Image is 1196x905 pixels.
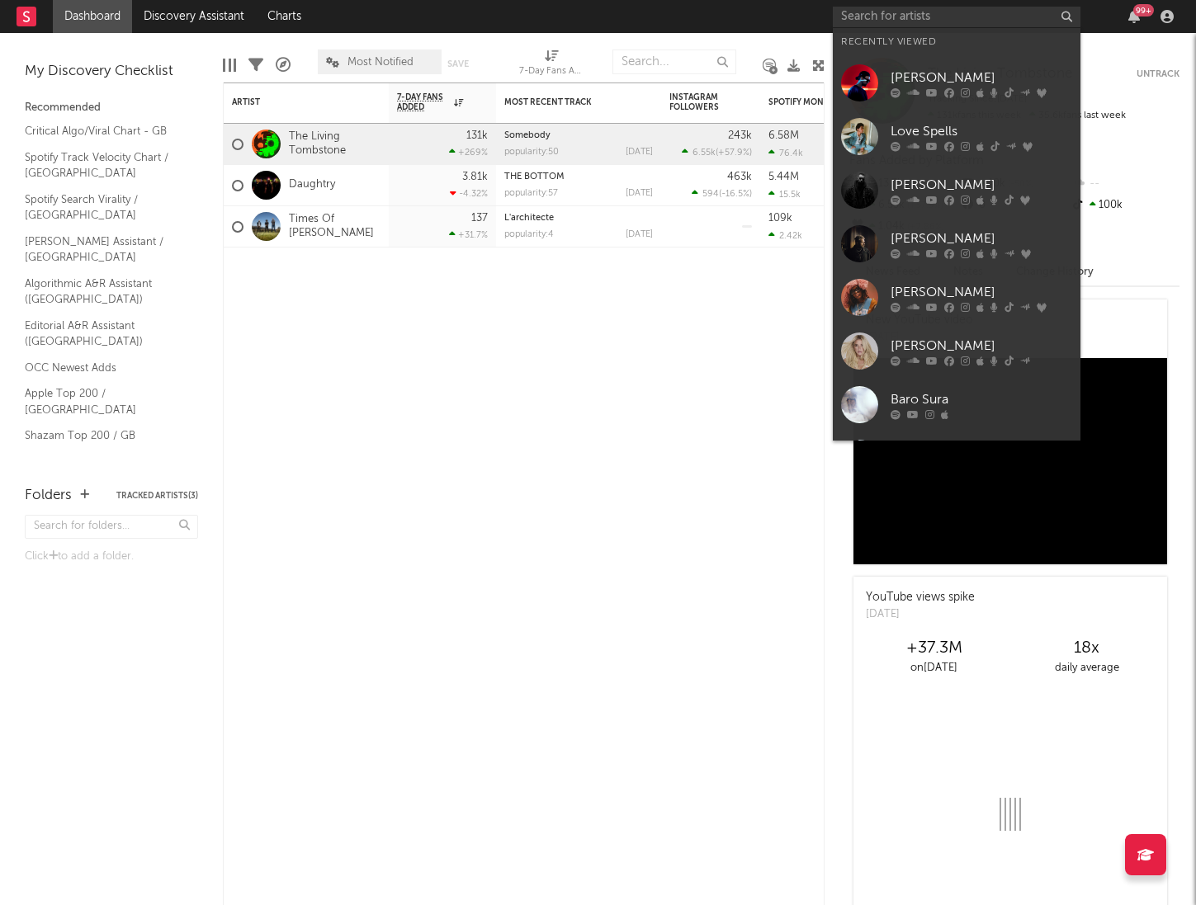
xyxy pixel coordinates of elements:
div: Most Recent Track [504,97,628,107]
span: 594 [702,190,719,199]
span: Most Notified [347,57,414,68]
div: 15.5k [768,189,801,200]
input: Search... [612,49,736,74]
div: popularity: 57 [504,189,558,198]
div: Baro Sura [891,389,1072,409]
div: Somebody [504,131,653,140]
div: L'architecte [504,214,653,223]
a: OCC Newest Adds [25,359,182,377]
div: +31.7 % [449,229,488,240]
div: Spotify Monthly Listeners [768,97,892,107]
button: Untrack [1137,66,1179,82]
a: Love Spells [833,110,1080,163]
div: [PERSON_NAME] [891,229,1072,248]
span: 6.55k [693,148,716,158]
a: L'architecte [504,214,554,223]
a: Shazam Top 200 / GB [25,427,182,445]
div: [DATE] [626,189,653,198]
a: [PERSON_NAME] [833,324,1080,378]
a: Spotify Search Virality / [GEOGRAPHIC_DATA] [25,191,182,224]
div: ( ) [692,188,752,199]
div: [DATE] [626,230,653,239]
div: 137 [471,213,488,224]
div: 18 x [1010,639,1163,658]
div: 7-Day Fans Added (7-Day Fans Added) [519,41,585,89]
div: 6.58M [768,130,799,141]
div: 131k [466,130,488,141]
div: daily average [1010,658,1163,678]
a: Somebody [504,131,551,140]
div: Click to add a folder. [25,547,198,567]
div: -- [1070,173,1179,195]
div: Instagram Followers [669,92,727,112]
div: ( ) [682,147,752,158]
div: 243k [728,130,752,141]
div: popularity: 50 [504,148,559,157]
input: Search for folders... [25,515,198,539]
span: 7-Day Fans Added [397,92,450,112]
a: THE BOTTOM [504,172,565,181]
a: Recommended For You [25,453,182,471]
div: [DATE] [866,606,975,623]
button: Tracked Artists(3) [116,492,198,500]
div: [PERSON_NAME] [891,68,1072,87]
div: [PERSON_NAME] [891,336,1072,356]
a: [PERSON_NAME] [833,217,1080,271]
div: +37.3M [858,639,1010,658]
div: Love Spells [891,121,1072,141]
a: [PERSON_NAME] [833,163,1080,217]
a: [PERSON_NAME] [833,56,1080,110]
a: Spotify Track Velocity Chart / [GEOGRAPHIC_DATA] [25,148,182,182]
div: 463k [727,172,752,182]
a: Baro Sura [833,378,1080,431]
a: Times Of [PERSON_NAME] [289,213,381,241]
div: 99 + [1133,4,1154,16]
div: My Discovery Checklist [25,62,198,82]
button: Save [447,59,469,68]
div: Recently Viewed [841,32,1072,52]
a: [PERSON_NAME] Assistant / [GEOGRAPHIC_DATA] [25,233,182,266]
div: A&R Pipeline [276,41,291,89]
div: 100k [1070,195,1179,216]
div: YouTube views spike [866,589,975,606]
div: THE BOTTOM [504,172,653,181]
div: [PERSON_NAME] [891,175,1072,195]
div: Edit Columns [223,41,236,89]
div: 109k [768,213,792,224]
a: [PERSON_NAME] [833,271,1080,324]
a: Laibach [833,431,1080,485]
div: 5.44M [768,172,799,182]
div: Folders [25,486,72,506]
div: 76.4k [768,148,803,158]
div: Filters [248,41,263,89]
div: on [DATE] [858,658,1010,678]
a: Critical Algo/Viral Chart - GB [25,122,182,140]
div: 3.81k [462,172,488,182]
a: Algorithmic A&R Assistant ([GEOGRAPHIC_DATA]) [25,275,182,309]
div: 2.42k [768,230,802,241]
div: 7-Day Fans Added (7-Day Fans Added) [519,62,585,82]
div: +269 % [449,147,488,158]
div: -4.32 % [450,188,488,199]
input: Search for artists [833,7,1080,27]
a: Daughtry [289,178,335,192]
div: popularity: 4 [504,230,554,239]
div: Recommended [25,98,198,118]
span: -16.5 % [721,190,749,199]
div: [DATE] [626,148,653,157]
button: 99+ [1128,10,1140,23]
a: The Living Tombstone [289,130,381,158]
a: Apple Top 200 / [GEOGRAPHIC_DATA] [25,384,182,418]
span: +57.9 % [718,148,749,158]
a: Editorial A&R Assistant ([GEOGRAPHIC_DATA]) [25,317,182,351]
div: Artist [232,97,356,107]
div: [PERSON_NAME] [891,282,1072,302]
